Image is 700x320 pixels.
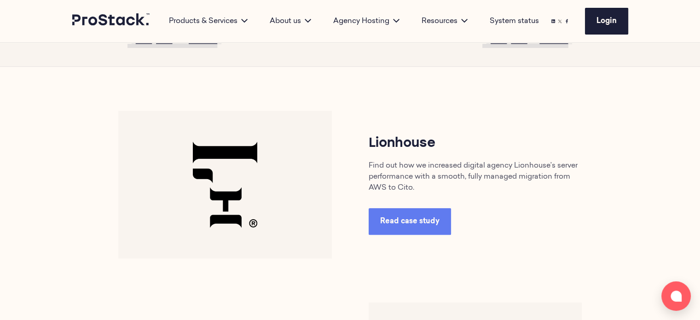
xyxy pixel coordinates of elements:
div: About us [259,16,322,27]
span: Login [596,17,617,25]
div: Resources [411,16,479,27]
a: Prostack logo [72,13,150,29]
div: Products & Services [158,16,259,27]
img: Lionhouse-1-768x530.png [118,111,332,258]
a: System status [490,16,539,27]
span: Read case study [380,218,440,225]
h3: Lionhouse [369,134,582,153]
button: Open chat window [661,281,691,311]
a: Read case study [369,208,451,235]
div: Agency Hosting [322,16,411,27]
a: Login [585,8,628,35]
p: Find out how we increased digital agency Lionhouse’s server performance with a smooth, fully mana... [369,160,582,193]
